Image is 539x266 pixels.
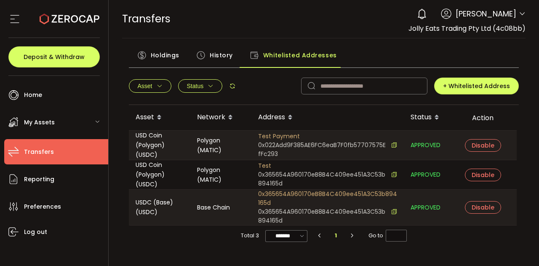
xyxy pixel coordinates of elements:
[465,139,501,152] button: Disable
[258,207,387,225] span: 0x365654A960170eB8B4C409ee451A3C53b894165d
[449,113,517,123] div: Action
[136,198,184,217] span: USDC (Base) (USDC)
[136,131,184,160] span: USD Coin (Polygon) (USDC)
[197,203,230,212] span: Base Chain
[136,160,184,189] span: USD Coin (Polygon) (USDC)
[465,201,501,214] button: Disable
[24,54,85,60] span: Deposit & Withdraw
[24,116,55,129] span: My Assets
[190,110,251,125] div: Network
[251,110,404,125] div: Address
[24,89,42,101] span: Home
[368,230,407,242] span: Go to
[122,11,171,26] span: Transfers
[187,83,204,89] span: Status
[197,136,245,155] span: Polygon (MATIC)
[178,79,223,93] button: Status
[258,132,397,141] span: Test Payment
[263,47,337,64] span: Whitelisted Addresses
[443,82,510,90] span: + Whitelisted Address
[472,203,494,212] span: Disable
[434,78,519,94] button: + Whitelisted Address
[456,8,516,19] span: [PERSON_NAME]
[138,83,152,89] span: Asset
[24,146,54,158] span: Transfers
[8,46,100,67] button: Deposit & Withdraw
[24,173,54,185] span: Reporting
[151,47,179,64] span: Holdings
[408,24,526,33] span: Jolly Eats Trading Pty Ltd (4c08bb)
[258,170,387,188] span: 0x365654A960170eB8B4C409ee451A3C53b894165d
[472,171,494,179] span: Disable
[328,230,344,242] li: 1
[465,169,501,181] button: Disable
[24,201,61,213] span: Preferences
[258,190,397,207] span: 0x365654A960170eB8B4C409ee451A3C53b894165d
[258,161,397,170] span: Test
[210,47,233,64] span: History
[129,79,171,93] button: Asset
[411,140,440,150] span: APPROVED
[497,226,539,266] iframe: Chat Widget
[24,226,47,238] span: Log out
[258,141,387,159] span: 0x022Add9F385AE6FC6eaB7F0fb57707575EfFc293
[129,110,190,125] div: Asset
[197,165,245,185] span: Polygon (MATIC)
[241,230,259,242] span: Total 3
[411,170,440,180] span: APPROVED
[472,141,494,150] span: Disable
[404,110,449,125] div: Status
[411,203,440,212] span: APPROVED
